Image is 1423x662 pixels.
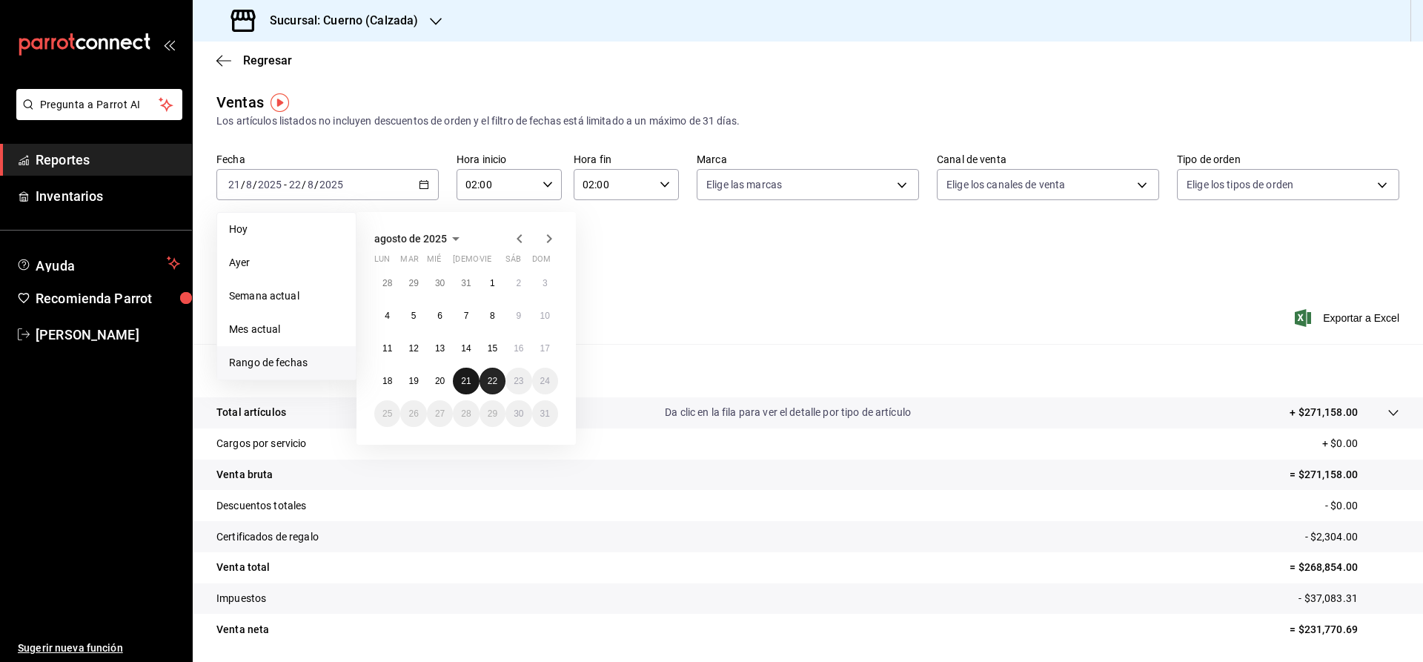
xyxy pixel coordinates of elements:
span: Pregunta a Parrot AI [40,97,159,113]
label: Marca [697,154,919,165]
abbr: 13 de agosto de 2025 [435,343,445,354]
span: agosto de 2025 [374,233,447,245]
p: - $2,304.00 [1305,529,1399,545]
abbr: 9 de agosto de 2025 [516,311,521,321]
p: Descuentos totales [216,498,306,514]
h3: Sucursal: Cuerno (Calzada) [258,12,418,30]
button: 6 de agosto de 2025 [427,302,453,329]
button: 30 de agosto de 2025 [505,400,531,427]
abbr: domingo [532,254,551,270]
abbr: 30 de agosto de 2025 [514,408,523,419]
button: 2 de agosto de 2025 [505,270,531,297]
abbr: 24 de agosto de 2025 [540,376,550,386]
span: Rango de fechas [229,355,344,371]
button: 28 de agosto de 2025 [453,400,479,427]
abbr: 31 de julio de 2025 [461,278,471,288]
label: Hora inicio [457,154,562,165]
span: Elige los tipos de orden [1187,177,1293,192]
span: Elige las marcas [706,177,782,192]
abbr: 19 de agosto de 2025 [408,376,418,386]
p: Venta total [216,560,270,575]
button: agosto de 2025 [374,230,465,248]
abbr: 25 de agosto de 2025 [382,408,392,419]
button: 28 de julio de 2025 [374,270,400,297]
button: 29 de agosto de 2025 [480,400,505,427]
p: - $37,083.31 [1298,591,1399,606]
p: Impuestos [216,591,266,606]
abbr: lunes [374,254,390,270]
button: 9 de agosto de 2025 [505,302,531,329]
button: 8 de agosto de 2025 [480,302,505,329]
a: Pregunta a Parrot AI [10,107,182,123]
button: 29 de julio de 2025 [400,270,426,297]
abbr: 28 de agosto de 2025 [461,408,471,419]
abbr: 17 de agosto de 2025 [540,343,550,354]
span: / [253,179,257,191]
span: Ayuda [36,254,161,272]
p: = $268,854.00 [1290,560,1399,575]
abbr: 16 de agosto de 2025 [514,343,523,354]
button: 4 de agosto de 2025 [374,302,400,329]
button: 7 de agosto de 2025 [453,302,479,329]
span: / [302,179,306,191]
button: 12 de agosto de 2025 [400,335,426,362]
span: / [314,179,319,191]
button: Exportar a Excel [1298,309,1399,327]
input: ---- [319,179,344,191]
button: 27 de agosto de 2025 [427,400,453,427]
abbr: 29 de julio de 2025 [408,278,418,288]
span: Semana actual [229,288,344,304]
p: = $231,770.69 [1290,622,1399,638]
abbr: 2 de agosto de 2025 [516,278,521,288]
span: / [241,179,245,191]
abbr: jueves [453,254,540,270]
p: Venta neta [216,622,269,638]
button: 16 de agosto de 2025 [505,335,531,362]
input: -- [307,179,314,191]
p: Resumen [216,362,1399,380]
span: Sugerir nueva función [18,641,180,656]
button: 17 de agosto de 2025 [532,335,558,362]
label: Tipo de orden [1177,154,1399,165]
button: 25 de agosto de 2025 [374,400,400,427]
abbr: 11 de agosto de 2025 [382,343,392,354]
div: Ventas [216,91,264,113]
abbr: 20 de agosto de 2025 [435,376,445,386]
span: Hoy [229,222,344,237]
button: 14 de agosto de 2025 [453,335,479,362]
p: = $271,158.00 [1290,467,1399,483]
abbr: miércoles [427,254,441,270]
label: Canal de venta [937,154,1159,165]
input: -- [245,179,253,191]
input: -- [228,179,241,191]
button: 18 de agosto de 2025 [374,368,400,394]
abbr: 31 de agosto de 2025 [540,408,550,419]
button: 10 de agosto de 2025 [532,302,558,329]
abbr: 10 de agosto de 2025 [540,311,550,321]
span: Regresar [243,53,292,67]
abbr: 12 de agosto de 2025 [408,343,418,354]
span: Recomienda Parrot [36,288,180,308]
button: Pregunta a Parrot AI [16,89,182,120]
abbr: 28 de julio de 2025 [382,278,392,288]
button: 19 de agosto de 2025 [400,368,426,394]
button: 30 de julio de 2025 [427,270,453,297]
button: open_drawer_menu [163,39,175,50]
p: Certificados de regalo [216,529,319,545]
abbr: 27 de agosto de 2025 [435,408,445,419]
button: 5 de agosto de 2025 [400,302,426,329]
abbr: 8 de agosto de 2025 [490,311,495,321]
button: 22 de agosto de 2025 [480,368,505,394]
abbr: 21 de agosto de 2025 [461,376,471,386]
input: -- [288,179,302,191]
button: 11 de agosto de 2025 [374,335,400,362]
abbr: 18 de agosto de 2025 [382,376,392,386]
span: [PERSON_NAME] [36,325,180,345]
button: Regresar [216,53,292,67]
abbr: 23 de agosto de 2025 [514,376,523,386]
button: 24 de agosto de 2025 [532,368,558,394]
button: Tooltip marker [271,93,289,112]
abbr: 29 de agosto de 2025 [488,408,497,419]
p: + $0.00 [1322,436,1399,451]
